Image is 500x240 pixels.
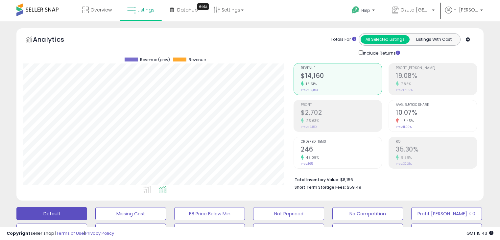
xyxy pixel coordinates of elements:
span: Revenue [189,58,206,62]
b: Total Inventory Value: [295,177,339,182]
h2: 19.08% [396,72,477,81]
small: -8.45% [399,118,414,123]
button: BB Price Below Min [174,207,245,220]
small: Prev: 165 [301,162,313,166]
small: 25.63% [304,118,319,123]
span: Revenue [301,66,382,70]
button: Not Repriced [253,207,324,220]
small: 16.51% [304,82,317,86]
small: Prev: 11.00% [396,125,412,129]
i: Get Help [351,6,360,14]
strong: Copyright [7,230,31,236]
span: Overview [90,7,112,13]
button: Default [16,207,87,220]
span: Revenue (prev) [140,58,170,62]
div: Include Returns [354,49,408,57]
span: ROI [396,140,477,144]
span: Hi [PERSON_NAME] [454,7,478,13]
div: Totals For [331,36,356,43]
small: Prev: $12,153 [301,88,318,92]
button: No Competition [332,207,403,220]
button: Profit [PERSON_NAME] < 0 [411,207,482,220]
span: Ozuta [GEOGRAPHIC_DATA] [400,7,430,13]
button: Missing Cost [95,207,166,220]
h5: Analytics [33,35,77,46]
h2: 35.30% [396,146,477,155]
span: Ordered Items [301,140,382,144]
button: All Selected Listings [361,35,410,44]
h2: $2,702 [301,109,382,118]
a: Help [346,1,381,21]
span: Profit [PERSON_NAME] [396,66,477,70]
b: Short Term Storage Fees: [295,184,346,190]
div: seller snap | | [7,230,114,237]
h2: 246 [301,146,382,155]
h2: $14,160 [301,72,382,81]
a: Terms of Use [56,230,84,236]
span: 2025-10-6 15:43 GMT [466,230,493,236]
a: Hi [PERSON_NAME] [445,7,483,21]
li: $8,156 [295,175,472,183]
small: Prev: $2,150 [301,125,317,129]
div: Tooltip anchor [197,3,209,10]
small: 9.59% [399,155,412,160]
span: $59.49 [347,184,361,190]
button: Listings With Cost [409,35,458,44]
small: 49.09% [304,155,319,160]
small: 7.86% [399,82,411,86]
span: Help [361,8,370,13]
small: Prev: 32.21% [396,162,412,166]
a: Privacy Policy [85,230,114,236]
span: Avg. Buybox Share [396,103,477,107]
span: Listings [137,7,155,13]
span: DataHub [177,7,198,13]
span: Profit [301,103,382,107]
h2: 10.07% [396,109,477,118]
small: Prev: 17.69% [396,88,413,92]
